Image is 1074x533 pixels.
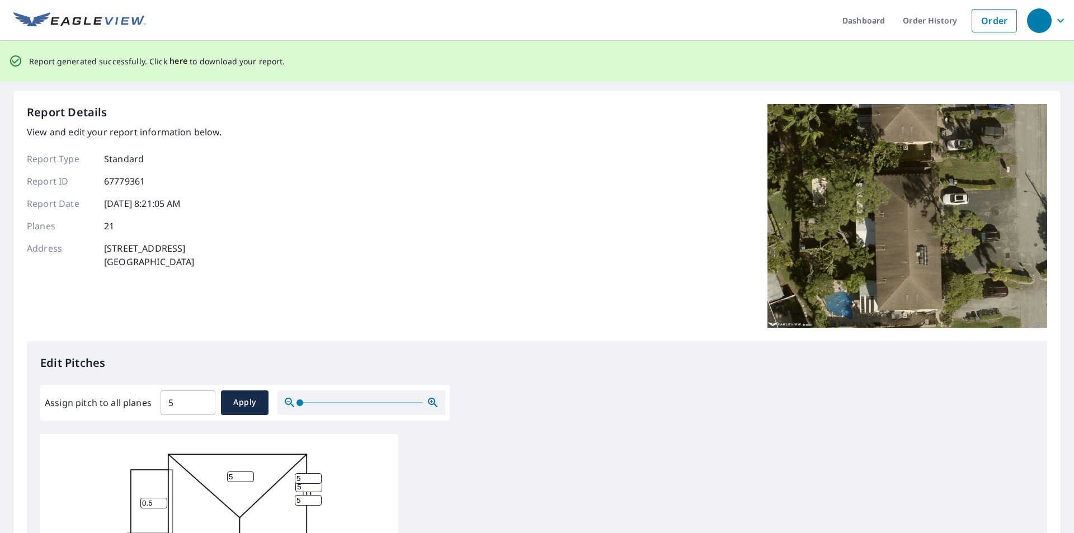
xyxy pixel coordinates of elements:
p: Address [27,242,94,268]
img: EV Logo [13,12,145,29]
p: Report Details [27,104,107,121]
p: Report Type [27,152,94,166]
p: [DATE] 8:21:05 AM [104,197,181,210]
p: Planes [27,219,94,233]
p: View and edit your report information below. [27,125,222,139]
p: Report Date [27,197,94,210]
p: 21 [104,219,114,233]
p: 67779361 [104,174,145,188]
p: [STREET_ADDRESS] [GEOGRAPHIC_DATA] [104,242,195,268]
button: Apply [221,390,268,415]
input: 00.0 [161,387,215,418]
a: Order [972,9,1017,32]
img: Top image [767,104,1047,328]
p: Edit Pitches [40,355,1034,371]
button: here [169,54,188,68]
p: Report ID [27,174,94,188]
p: Report generated successfully. Click to download your report. [29,54,285,68]
label: Assign pitch to all planes [45,396,152,409]
p: Standard [104,152,144,166]
span: Apply [230,395,260,409]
